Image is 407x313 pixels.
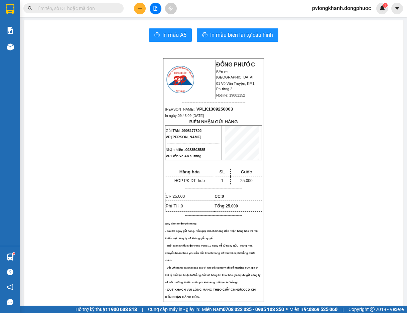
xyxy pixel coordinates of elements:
[215,194,224,199] strong: CC:
[185,148,205,152] span: 0983503585
[197,28,278,42] button: printerIn mẫu biên lai tự cấu hình
[221,178,224,183] span: 1
[6,4,14,14] img: logo-vxr
[168,6,173,11] span: aim
[166,129,202,133] span: Gửi:
[181,100,245,105] span: -----------------------------------------
[28,6,32,11] span: search
[165,266,261,284] span: - Đối với hàng đã khai báo giá trị khi gửi,công ty sẽ bồi thường 50% giá trị khi bị thất lạc hoặc...
[162,31,186,39] span: In mẫu A5
[307,4,376,12] span: pvlongkhanh.dongphuoc
[384,3,386,8] span: 1
[142,306,143,313] span: |
[166,154,201,158] span: VP Bến xe An Sương
[166,135,201,139] span: VP [PERSON_NAME]
[181,204,183,208] span: 0
[153,6,158,11] span: file-add
[7,299,13,305] span: message
[216,93,245,97] span: Hotline: 19001152
[165,185,262,191] p: -------------------------------------------
[202,32,208,38] span: printer
[167,141,220,145] span: --------------------------------------------
[175,148,205,152] span: hiền -
[370,307,375,312] span: copyright
[165,107,233,111] span: [PERSON_NAME]:
[379,5,385,11] img: icon-new-feature
[149,28,192,42] button: printerIn mẫu A5
[383,3,388,8] sup: 1
[172,194,185,199] span: 25.000
[210,31,273,39] span: In mẫu biên lai tự cấu hình
[172,129,201,133] span: TAN -
[178,114,204,118] span: 09:43:09 [DATE]
[13,253,15,255] sup: 1
[174,178,205,183] span: HOP PK DT -
[179,169,200,174] span: Hàng hóa
[7,27,14,34] img: solution-icon
[309,307,337,312] strong: 0369 525 060
[108,307,137,312] strong: 1900 633 818
[154,32,160,38] span: printer
[289,306,337,313] span: Miền Bắc
[219,169,225,174] span: SL
[7,254,14,261] img: warehouse-icon
[134,3,146,14] button: plus
[240,178,253,183] span: 25.000
[391,3,403,14] button: caret-down
[216,62,255,67] strong: ĐỒNG PHƯỚC
[343,306,344,313] span: |
[150,3,161,14] button: file-add
[165,244,255,262] span: - Thời gian khiếu kiện trong vòng 10 ngày kể từ ngày gửi. - Hàng hoá chuyển hoàn theo yêu cầu của...
[241,169,252,174] span: Cước
[165,229,259,240] span: - Sau 03 ngày gửi hàng, nếu quý khách không đến nhận hàng hóa thì mọi khiếu nại công ty sẽ không ...
[216,82,255,91] span: 01 Võ Văn Truyện, KP.1, Phường 2
[182,129,201,133] span: 0908177802
[166,194,185,199] span: CR:
[138,6,142,11] span: plus
[223,307,284,312] strong: 0708 023 035 - 0935 103 250
[226,204,238,208] span: 25.000
[165,65,195,94] img: logo
[215,204,238,208] span: Tổng:
[222,194,224,199] span: 0
[165,288,256,299] span: - QUÝ KHÁCH VUI LÒNG MANG THEO GIẤY CMND/CCCD KHI ĐẾN NHẬN HÀNG HÓA.
[37,5,116,12] input: Tìm tên, số ĐT hoặc mã đơn
[7,284,13,290] span: notification
[202,306,284,313] span: Miền Nam
[189,119,238,124] strong: BIÊN NHẬN GỬI HÀNG
[165,114,204,118] span: In ngày:
[198,178,205,183] span: kdb
[286,308,288,311] span: ⚪️
[165,222,197,225] span: Quy định nhận/gửi hàng:
[76,306,137,313] span: Hỗ trợ kỹ thuật:
[148,306,200,313] span: Cung cấp máy in - giấy in:
[216,70,253,79] span: Bến xe [GEOGRAPHIC_DATA]
[166,148,205,152] span: Nhận:
[7,269,13,275] span: question-circle
[394,5,400,11] span: caret-down
[7,43,14,50] img: warehouse-icon
[196,107,233,112] span: VPLK1309250003
[166,203,183,208] span: Phí TH:
[165,3,177,14] button: aim
[165,213,262,218] p: -------------------------------------------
